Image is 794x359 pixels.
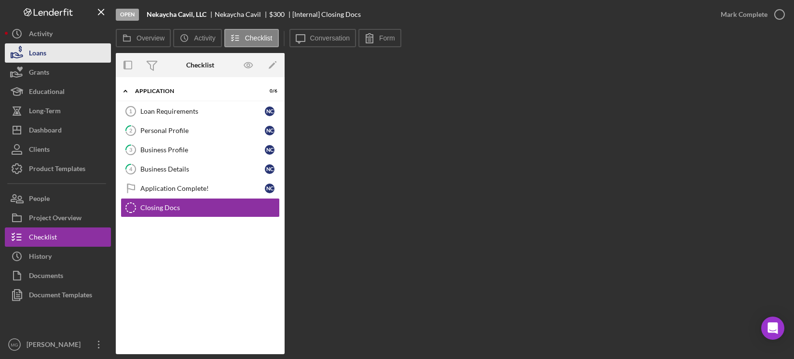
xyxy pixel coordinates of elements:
label: Form [379,34,395,42]
div: Nekaycha Cavil [215,11,269,18]
div: 0 / 6 [260,88,277,94]
tspan: 4 [129,166,133,172]
a: 1Loan RequirementsNC [121,102,280,121]
div: N C [265,164,274,174]
div: Personal Profile [140,127,265,134]
div: Business Details [140,165,265,173]
div: Checklist [29,227,57,249]
button: Overview [116,29,171,47]
button: Loans [5,43,111,63]
div: Application [135,88,253,94]
button: Activity [5,24,111,43]
button: Dashboard [5,120,111,140]
div: Documents [29,266,63,288]
b: Nekaycha Cavil, LLC [147,11,206,18]
label: Checklist [245,34,273,42]
button: History [5,247,111,266]
a: 2Personal ProfileNC [121,121,280,140]
a: 4Business DetailsNC [121,160,280,179]
button: Checklist [224,29,279,47]
a: 3Business ProfileNC [121,140,280,160]
div: Checklist [186,61,214,69]
button: Educational [5,82,111,101]
div: Open Intercom Messenger [761,317,784,340]
div: Application Complete! [140,185,265,192]
div: Dashboard [29,120,62,142]
button: Activity [173,29,221,47]
div: Open [116,9,139,21]
a: Closing Docs [121,198,280,217]
button: Clients [5,140,111,159]
div: Project Overview [29,208,82,230]
span: $300 [269,10,285,18]
div: N C [265,106,274,116]
button: Conversation [289,29,356,47]
div: Grants [29,63,49,84]
button: Documents [5,266,111,285]
div: Product Templates [29,159,85,181]
button: Product Templates [5,159,111,178]
div: [Internal] Closing Docs [292,11,361,18]
div: N C [265,126,274,135]
button: Form [358,29,401,47]
div: Long-Term [29,101,61,123]
div: N C [265,184,274,193]
button: Project Overview [5,208,111,227]
label: Activity [194,34,215,42]
a: Application Complete!NC [121,179,280,198]
button: Long-Term [5,101,111,120]
button: MG[PERSON_NAME] [5,335,111,354]
label: Conversation [310,34,350,42]
div: Business Profile [140,146,265,154]
div: Document Templates [29,285,92,307]
div: Educational [29,82,65,104]
button: People [5,189,111,208]
button: Grants [5,63,111,82]
div: Loans [29,43,46,65]
div: Mark Complete [721,5,767,24]
button: Mark Complete [711,5,789,24]
button: Document Templates [5,285,111,305]
tspan: 3 [129,146,132,153]
div: Loan Requirements [140,107,265,115]
div: History [29,247,52,268]
tspan: 2 [129,127,132,133]
div: Clients [29,140,50,161]
button: Checklist [5,227,111,247]
div: Closing Docs [140,204,279,212]
text: MG [11,342,18,347]
div: Activity [29,24,53,46]
div: N C [265,145,274,155]
div: [PERSON_NAME] [24,335,87,357]
label: Overview [137,34,164,42]
div: People [29,189,50,211]
tspan: 1 [129,108,132,114]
